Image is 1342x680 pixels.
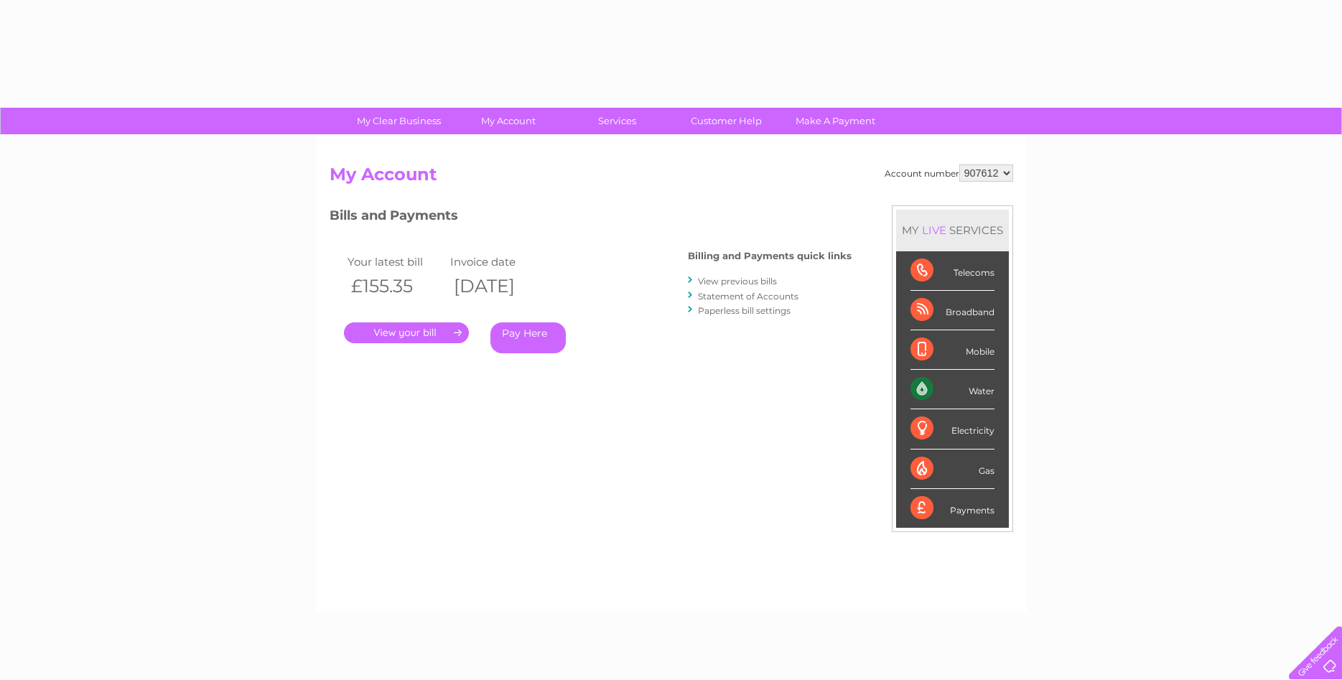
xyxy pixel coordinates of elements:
[776,108,895,134] a: Make A Payment
[558,108,676,134] a: Services
[910,409,994,449] div: Electricity
[910,370,994,409] div: Water
[344,271,447,301] th: £155.35
[698,305,791,316] a: Paperless bill settings
[330,164,1013,192] h2: My Account
[896,210,1009,251] div: MY SERVICES
[447,252,550,271] td: Invoice date
[447,271,550,301] th: [DATE]
[910,251,994,291] div: Telecoms
[885,164,1013,182] div: Account number
[490,322,566,353] a: Pay Here
[910,291,994,330] div: Broadband
[698,291,798,302] a: Statement of Accounts
[910,330,994,370] div: Mobile
[910,489,994,528] div: Payments
[340,108,458,134] a: My Clear Business
[919,223,949,237] div: LIVE
[330,205,852,230] h3: Bills and Payments
[667,108,786,134] a: Customer Help
[688,251,852,261] h4: Billing and Payments quick links
[344,322,469,343] a: .
[344,252,447,271] td: Your latest bill
[698,276,777,287] a: View previous bills
[910,450,994,489] div: Gas
[449,108,567,134] a: My Account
